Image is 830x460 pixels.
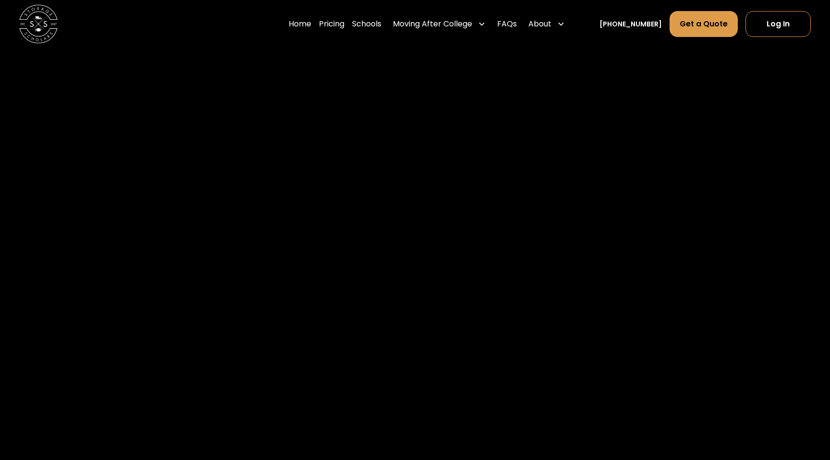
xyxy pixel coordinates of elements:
a: FAQs [497,11,517,37]
div: Moving After College [389,11,489,37]
a: Pricing [319,11,344,37]
div: About [528,18,551,30]
div: Moving After College [393,18,472,30]
a: Log In [745,11,811,37]
a: [PHONE_NUMBER] [599,19,662,29]
div: About [525,11,569,37]
a: Get a Quote [670,11,738,37]
a: Home [289,11,311,37]
a: Schools [352,11,381,37]
img: Storage Scholars main logo [19,5,58,43]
